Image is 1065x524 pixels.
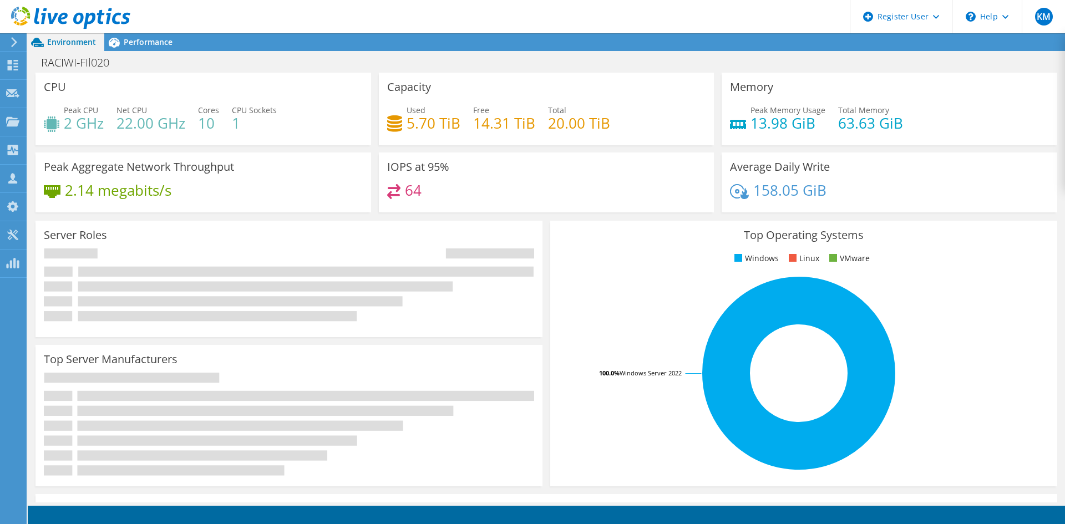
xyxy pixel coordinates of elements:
[405,184,422,196] h4: 64
[620,369,682,377] tspan: Windows Server 2022
[198,117,219,129] h4: 10
[64,117,104,129] h4: 2 GHz
[387,161,449,173] h3: IOPS at 95%
[732,252,779,264] li: Windows
[838,105,889,115] span: Total Memory
[47,37,96,47] span: Environment
[65,184,171,196] h4: 2.14 megabits/s
[124,37,173,47] span: Performance
[786,252,819,264] li: Linux
[750,105,825,115] span: Peak Memory Usage
[44,161,234,173] h3: Peak Aggregate Network Throughput
[36,57,126,69] h1: RACIWI-FIl020
[750,117,825,129] h4: 13.98 GiB
[198,105,219,115] span: Cores
[548,117,610,129] h4: 20.00 TiB
[599,369,620,377] tspan: 100.0%
[838,117,903,129] h4: 63.63 GiB
[1035,8,1053,26] span: KM
[559,229,1049,241] h3: Top Operating Systems
[44,81,66,93] h3: CPU
[473,117,535,129] h4: 14.31 TiB
[407,105,425,115] span: Used
[548,105,566,115] span: Total
[387,81,431,93] h3: Capacity
[753,184,826,196] h4: 158.05 GiB
[44,229,107,241] h3: Server Roles
[730,81,773,93] h3: Memory
[730,161,830,173] h3: Average Daily Write
[473,105,489,115] span: Free
[232,117,277,129] h4: 1
[64,105,98,115] span: Peak CPU
[966,12,976,22] svg: \n
[44,353,177,365] h3: Top Server Manufacturers
[116,117,185,129] h4: 22.00 GHz
[826,252,870,264] li: VMware
[116,105,147,115] span: Net CPU
[232,105,277,115] span: CPU Sockets
[407,117,460,129] h4: 5.70 TiB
